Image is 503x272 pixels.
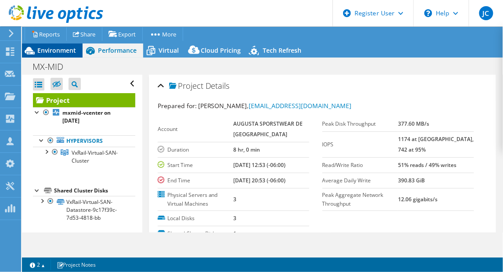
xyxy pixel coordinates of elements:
label: Account [158,125,234,134]
span: Environment [37,46,76,54]
label: Peak Aggregate Network Throughput [322,191,398,208]
svg: \n [424,9,432,17]
b: mxmid-vcenter on [DATE] [62,109,111,124]
span: Project [169,82,203,91]
label: Read/Write Ratio [322,161,398,170]
h1: MX-MID [29,62,77,72]
b: 1 [233,230,236,237]
a: Export [102,27,143,41]
b: 390.83 GiB [398,177,425,184]
b: 377.60 MB/s [398,120,429,127]
label: Shared Cluster Disks [158,229,234,238]
label: Physical Servers and Virtual Machines [158,191,234,208]
label: Duration [158,145,234,154]
span: Details [206,80,230,91]
a: mxmid-vcenter on [DATE] [33,107,135,127]
b: 8 hr, 0 min [233,146,260,153]
a: [EMAIL_ADDRESS][DOMAIN_NAME] [249,102,352,110]
label: Peak Disk Throughput [322,120,398,128]
label: Average Daily Write [322,176,398,185]
span: JC [479,6,493,20]
a: Share [66,27,102,41]
span: Virtual [159,46,179,54]
span: Cloud Pricing [201,46,241,54]
label: Start Time [158,161,234,170]
a: Project Notes [51,259,102,270]
a: VxRail-Virtual-SAN-Datastore-9c17f39c-7d53-4818-bb [33,196,135,223]
b: AUGUSTA SPORSTWEAR DE [GEOGRAPHIC_DATA] [233,120,303,138]
b: 1174 at [GEOGRAPHIC_DATA], 742 at 95% [398,135,474,153]
a: Project [33,93,135,107]
b: [DATE] 12:53 (-06:00) [233,161,286,169]
label: IOPS [322,140,398,149]
a: VxRail-Virtual-SAN-Cluster [33,147,135,166]
b: [DATE] 20:53 (-06:00) [233,177,286,184]
span: Tech Refresh [263,46,301,54]
span: Performance [98,46,137,54]
a: Reports [25,27,67,41]
span: [PERSON_NAME], [198,102,352,110]
a: More [142,27,183,41]
span: VxRail-Virtual-SAN-Cluster [72,149,118,164]
label: End Time [158,176,234,185]
label: Local Disks [158,214,234,223]
b: 3 [233,214,236,222]
b: 3 [233,196,236,203]
a: 2 [24,259,51,270]
div: Shared Cluster Disks [54,185,135,196]
a: Hypervisors [33,135,135,147]
b: 12.06 gigabits/s [398,196,438,203]
label: Prepared for: [158,102,197,110]
b: 51% reads / 49% writes [398,161,456,169]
